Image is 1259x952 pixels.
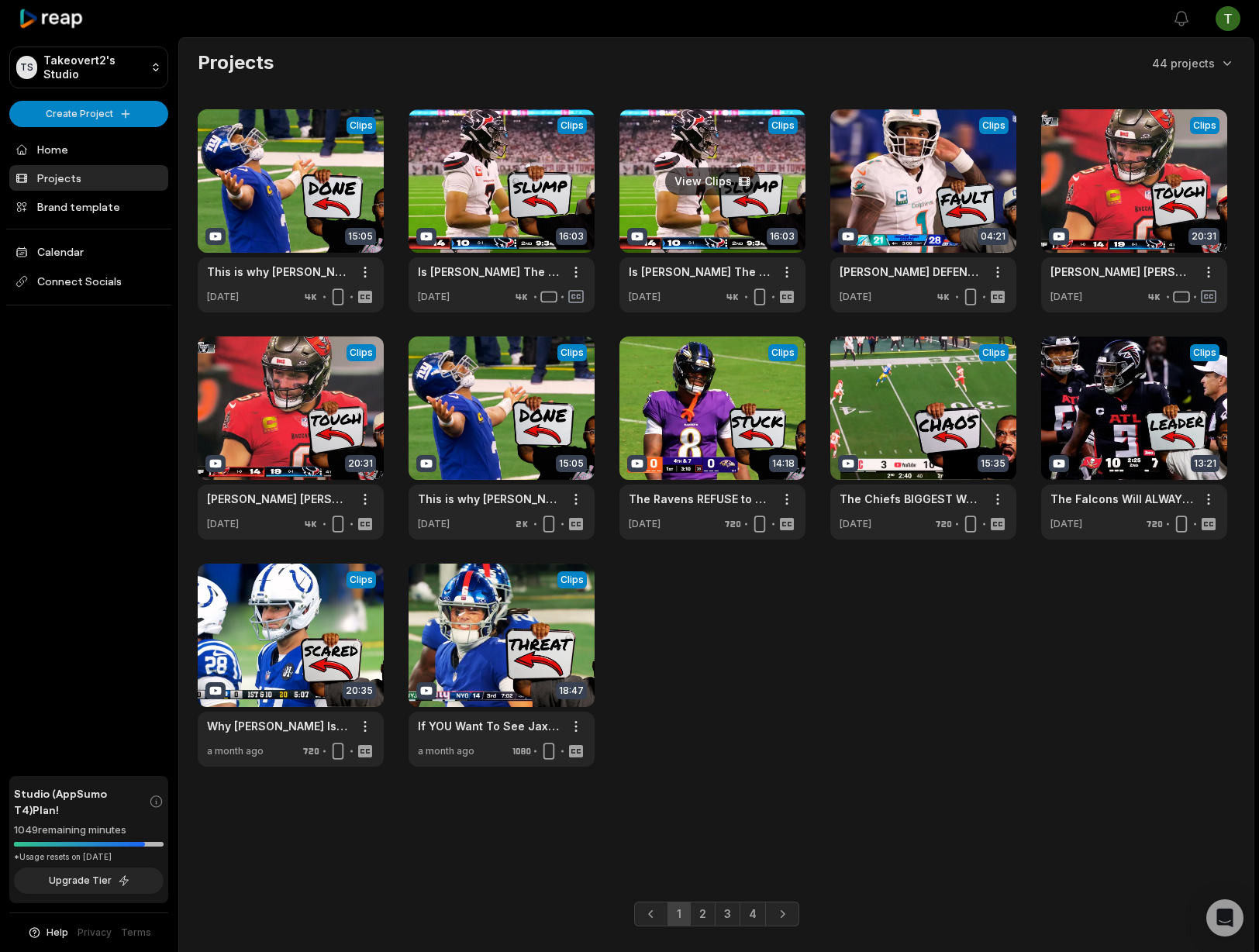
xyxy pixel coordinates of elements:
a: Projects [9,165,168,191]
a: Privacy [78,926,112,940]
a: The Falcons Will ALWAYS Have A Shot When [PERSON_NAME] Plays At THIS Level [1050,491,1193,507]
p: Takeovert2's Studio [43,53,143,81]
button: Create Project [9,101,168,127]
span: Connect Socials [9,267,168,295]
ul: Pagination [634,902,799,926]
a: Calendar [9,239,168,264]
a: Is [PERSON_NAME] The Reason Texans Keep LOSING Close Games? [418,264,561,280]
a: Terms [121,926,151,940]
a: Brand template [9,194,168,219]
h2: Projects [198,50,274,75]
a: This is why [PERSON_NAME] will be BENCHED [DATE] [418,491,561,507]
button: Help [27,926,68,940]
a: Next page [765,902,799,926]
a: The Chiefs BIGGEST Weakness is their UNDISCIPLINED Defense! [840,491,982,507]
div: TS [16,56,37,79]
a: Home [9,136,168,162]
a: [PERSON_NAME] DEFENDED THIS?! [PERSON_NAME]'s Eyes Gave It Away! INT Breakdown vs Bills [840,264,982,280]
a: This is why [PERSON_NAME] will be BENCHED [DATE] [207,264,350,280]
a: Page 2 [690,902,716,926]
span: Studio (AppSumo T4) Plan! [14,785,149,818]
a: Is [PERSON_NAME] The Reason Texans Keep LOSING Close Games? [629,264,771,280]
div: Open Intercom Messenger [1206,899,1243,936]
button: 44 projects [1152,55,1235,71]
a: Page 3 [715,902,740,926]
span: Help [47,926,68,940]
a: Previous page [634,902,668,926]
a: [PERSON_NAME] [PERSON_NAME] SLASHES Texans Defense on FINAL DRIVE OF THE GAME [207,491,350,507]
div: 1049 remaining minutes [14,823,164,838]
a: The Ravens REFUSE to help [PERSON_NAME] on 3rd Down! [629,491,771,507]
a: [PERSON_NAME] [PERSON_NAME] SLASHES Texans Defense on FINAL DRIVE OF THE GAME [1050,264,1193,280]
button: Upgrade Tier [14,867,164,894]
div: *Usage resets on [DATE] [14,851,164,863]
a: Page 4 [740,902,766,926]
a: Page 1 is your current page [667,902,691,926]
a: If YOU Want To See Jaxson Dart STEAL The Giants QB Job - WATCH THIS [418,718,561,734]
a: Why [PERSON_NAME] Is BARELY An Upgrade Over What The Colts Already Had [207,718,350,734]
